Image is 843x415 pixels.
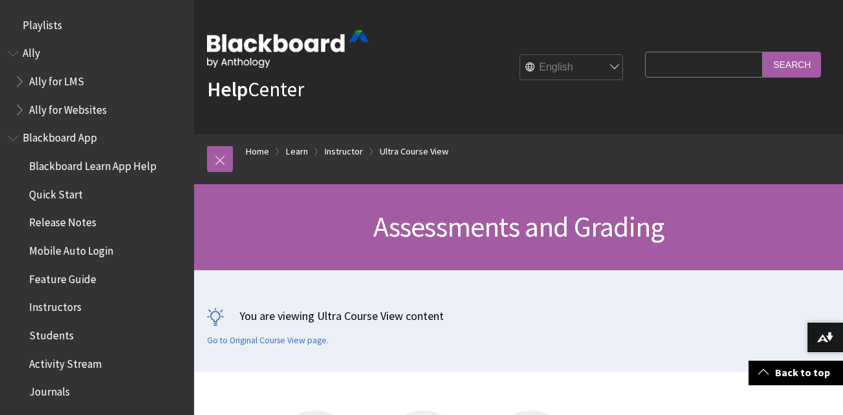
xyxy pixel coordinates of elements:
span: Instructors [29,297,82,314]
nav: Book outline for Anthology Ally Help [8,43,186,121]
span: Blackboard Learn App Help [29,155,157,173]
span: Blackboard App [23,127,97,145]
span: Mobile Auto Login [29,240,113,257]
a: Ultra Course View [380,144,448,160]
span: Students [29,325,74,342]
a: Go to Original Course View page. [207,335,329,346]
strong: Help [207,76,248,102]
span: Journals [29,381,70,399]
span: Quick Start [29,184,83,201]
span: Playlists [23,14,62,32]
span: Activity Stream [29,353,102,370]
select: Site Language Selector [520,55,624,81]
span: Ally [23,43,40,60]
span: Assessments and Grading [373,209,664,244]
span: Release Notes [29,212,96,229]
span: Feature Guide [29,268,96,286]
a: Instructor [325,144,363,160]
a: Learn [286,144,308,160]
a: HelpCenter [207,76,304,102]
img: Blackboard by Anthology [207,30,369,68]
span: Ally for LMS [29,70,84,88]
p: You are viewing Ultra Course View content [207,308,830,324]
span: Ally for Websites [29,99,107,116]
a: Back to top [749,361,843,385]
nav: Book outline for Playlists [8,14,186,36]
a: Home [246,144,269,160]
input: Search [763,52,821,77]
